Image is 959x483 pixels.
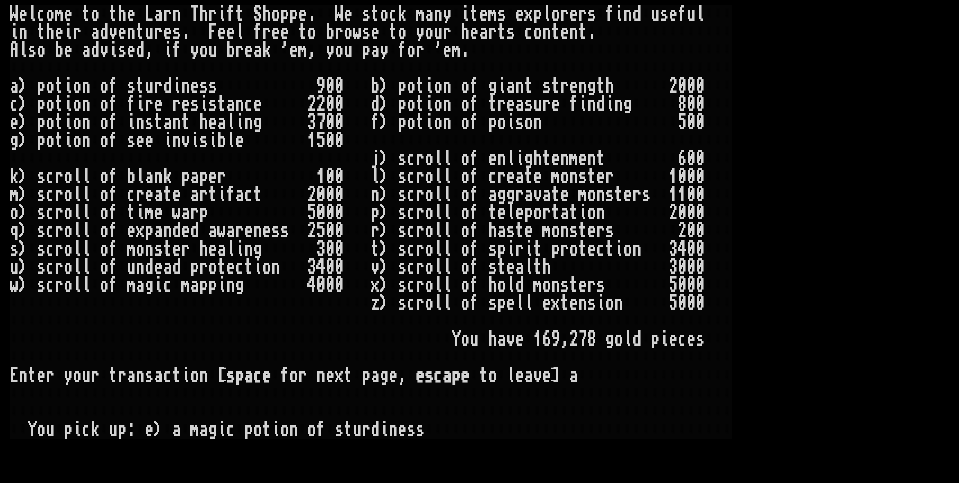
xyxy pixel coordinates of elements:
div: r [542,95,551,113]
div: t [488,95,497,113]
div: , [145,41,154,59]
div: t [136,77,145,95]
div: n [172,5,181,23]
div: o [199,41,208,59]
div: . [181,23,190,41]
div: i [109,41,118,59]
div: n [19,23,28,41]
div: i [172,77,181,95]
div: e [344,5,353,23]
div: t [55,95,64,113]
div: p [37,95,46,113]
div: p [37,77,46,95]
div: d [371,95,380,113]
div: e [515,5,524,23]
div: 0 [326,113,335,132]
div: b [326,23,335,41]
div: i [64,23,73,41]
div: m [55,5,64,23]
div: e [181,95,190,113]
div: 2 [669,77,678,95]
div: r [335,23,344,41]
div: e [289,41,298,59]
div: h [199,5,208,23]
div: m [416,5,425,23]
div: t [578,23,587,41]
div: c [37,5,46,23]
div: p [37,113,46,132]
div: o [46,95,55,113]
div: i [64,95,73,113]
div: r [262,23,271,41]
div: o [434,113,443,132]
div: r [488,23,497,41]
div: W [10,5,19,23]
div: e [479,5,488,23]
div: s [506,23,515,41]
div: e [551,95,560,113]
div: 8 [678,95,687,113]
div: l [19,41,28,59]
div: u [434,23,443,41]
div: t [37,23,46,41]
div: r [172,95,181,113]
div: o [46,113,55,132]
div: i [10,23,19,41]
div: e [280,23,289,41]
div: t [416,77,425,95]
div: p [533,5,542,23]
div: i [163,41,172,59]
div: g [253,113,262,132]
div: p [398,77,407,95]
div: i [425,113,434,132]
div: o [461,77,470,95]
div: o [380,5,389,23]
div: n [181,77,190,95]
div: c [10,95,19,113]
div: t [416,95,425,113]
div: e [560,23,569,41]
div: e [154,95,163,113]
div: 3 [307,113,316,132]
div: s [524,95,533,113]
div: i [217,5,226,23]
div: r [154,77,163,95]
div: r [560,77,569,95]
div: p [398,95,407,113]
div: t [181,113,190,132]
div: o [73,77,82,95]
div: f [109,77,118,95]
div: t [524,77,533,95]
div: p [280,5,289,23]
div: e [443,41,452,59]
div: r [443,23,452,41]
div: e [253,95,262,113]
div: r [154,23,163,41]
div: r [145,95,154,113]
div: ) [19,77,28,95]
div: s [362,23,371,41]
div: o [46,5,55,23]
div: i [605,95,614,113]
div: g [623,95,632,113]
div: e [371,23,380,41]
div: T [190,5,199,23]
div: n [434,5,443,23]
div: t [55,113,64,132]
div: i [497,77,506,95]
div: 7 [316,113,326,132]
div: f [678,5,687,23]
div: 0 [335,77,344,95]
div: n [244,113,253,132]
div: f [605,5,614,23]
div: i [64,77,73,95]
div: r [497,95,506,113]
div: r [560,5,569,23]
div: n [172,113,181,132]
div: s [127,77,136,95]
div: l [28,5,37,23]
div: l [226,113,235,132]
div: ) [380,95,389,113]
div: e [569,77,578,95]
div: 0 [696,77,705,95]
